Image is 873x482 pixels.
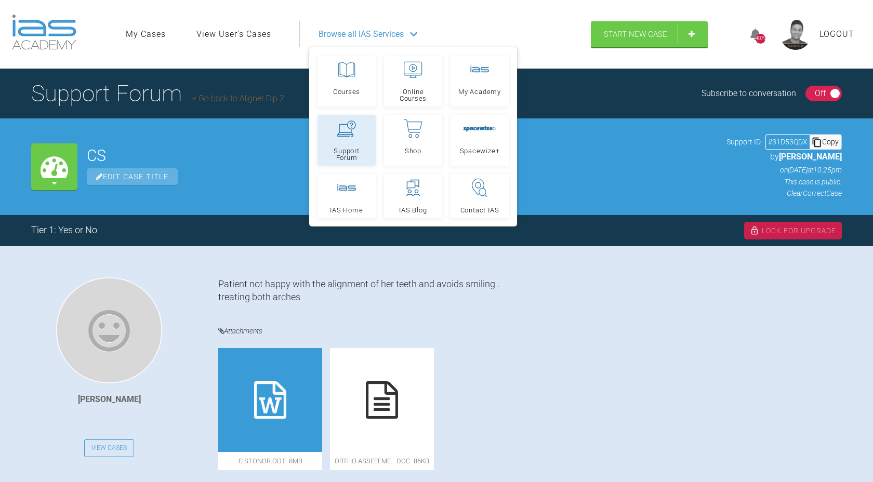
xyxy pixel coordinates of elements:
[318,56,376,106] a: Courses
[460,207,499,213] span: Contact IAS
[779,152,842,162] span: [PERSON_NAME]
[84,439,134,457] a: View Cases
[31,75,284,112] h1: Support Forum
[319,28,404,41] span: Browse all IAS Services
[744,222,842,239] div: Lock For Upgrade
[756,34,765,44] div: 4079
[819,28,854,41] a: Logout
[389,88,438,102] span: Online Courses
[56,277,162,383] img: Wasan Dheyab
[815,87,826,100] div: Off
[384,115,442,166] a: Shop
[87,148,717,164] h2: CS
[218,277,842,309] div: Patient not happy with the alignment of her teeth and avoids smiling . treating both arches
[810,135,841,149] div: Copy
[218,325,842,338] h4: Attachments
[192,93,284,103] a: Go back to Aligner Dip 2
[78,393,141,406] div: [PERSON_NAME]
[460,148,500,154] span: Spacewize+
[31,223,97,238] div: Tier 1: Yes or No
[330,207,363,213] span: IAS Home
[405,148,421,154] span: Shop
[604,30,667,39] span: Start New Case
[126,28,166,41] a: My Cases
[322,148,371,161] span: Support Forum
[458,88,501,95] span: My Academy
[330,452,434,470] span: ORTHO ASSEEEME….doc - 86KB
[726,188,842,199] p: ClearCorrect Case
[750,226,759,235] img: lock.6dc949b6.svg
[726,176,842,188] p: This case is public.
[591,21,708,47] a: Start New Case
[333,88,360,95] span: Courses
[451,56,509,106] a: My Academy
[196,28,271,41] a: View User's Cases
[384,174,442,218] a: IAS Blog
[399,207,427,213] span: IAS Blog
[87,168,178,185] span: Edit Case Title
[318,174,376,218] a: IAS Home
[780,19,811,50] img: profile.png
[702,87,796,100] div: Subscribe to conversation
[726,164,842,176] p: on [DATE] at 10:25pm
[726,136,761,148] span: Support ID
[318,115,376,166] a: Support Forum
[451,174,509,218] a: Contact IAS
[451,115,509,166] a: Spacewize+
[766,136,810,148] div: # 31D53QDX
[726,150,842,164] p: by
[384,56,442,106] a: Online Courses
[218,452,322,470] span: C Stonor.odt - 8MB
[12,15,76,50] img: logo-light.3e3ef733.png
